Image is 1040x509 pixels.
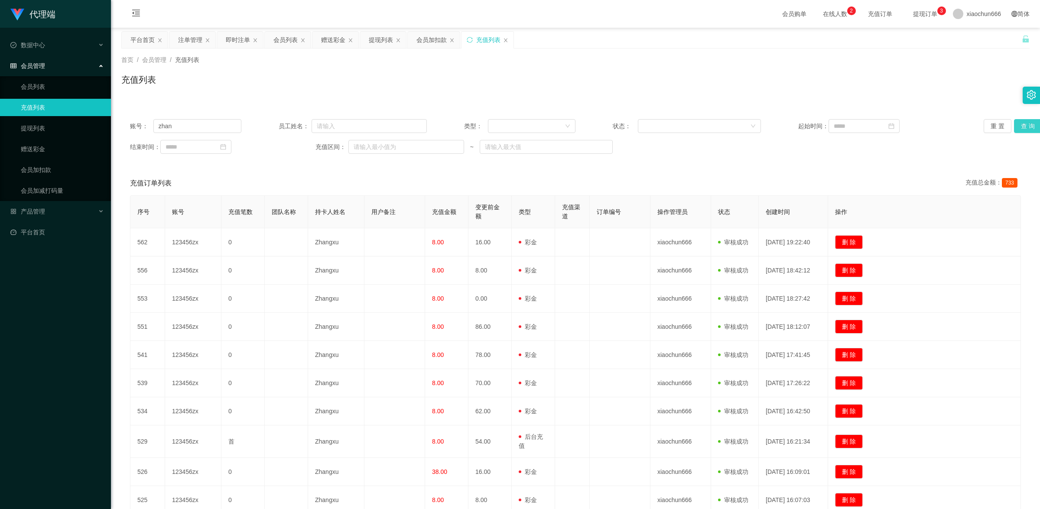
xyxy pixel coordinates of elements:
span: 8.00 [432,295,444,302]
td: [DATE] 17:26:22 [759,369,828,397]
span: 结束时间： [130,143,160,152]
a: 赠送彩金 [21,140,104,158]
td: 0 [221,458,265,486]
td: 534 [130,397,165,425]
span: 创建时间 [766,208,790,215]
span: 充值金额 [432,208,456,215]
i: 图标: down [751,123,756,130]
td: [DATE] 18:27:42 [759,285,828,313]
span: 账号 [172,208,184,215]
td: xiaochun666 [650,313,711,341]
p: 3 [940,6,943,15]
td: xiaochun666 [650,425,711,458]
span: 彩金 [519,379,537,386]
span: 账号： [130,122,153,131]
span: 充值区间： [315,143,348,152]
i: 图标: close [348,38,353,43]
i: 图标: appstore-o [10,208,16,214]
span: 8.00 [432,408,444,415]
td: xiaochun666 [650,285,711,313]
i: 图标: close [449,38,455,43]
button: 删 除 [835,320,863,334]
span: 在线人数 [819,11,851,17]
span: 起始时间： [798,122,829,131]
span: 8.00 [432,438,444,445]
a: 图标: dashboard平台首页 [10,224,104,241]
input: 请输入 [153,119,241,133]
span: / [137,56,139,63]
i: 图标: sync [467,37,473,43]
td: 526 [130,458,165,486]
td: Zhangxu [308,228,364,256]
td: xiaochun666 [650,228,711,256]
td: 70.00 [468,369,512,397]
td: [DATE] 19:22:40 [759,228,828,256]
span: 彩金 [519,295,537,302]
span: 数据中心 [10,42,45,49]
div: 注单管理 [178,32,202,48]
td: 0 [221,397,265,425]
span: 审核成功 [718,496,748,503]
td: 78.00 [468,341,512,369]
span: 彩金 [519,468,537,475]
span: 员工姓名： [279,122,312,131]
div: 提现列表 [369,32,393,48]
button: 删 除 [835,292,863,305]
i: 图标: close [205,38,210,43]
td: 123456zx [165,397,221,425]
input: 请输入最大值 [480,140,613,154]
span: 彩金 [519,496,537,503]
td: 0.00 [468,285,512,313]
span: 733 [1002,178,1017,188]
span: 操作 [835,208,847,215]
td: 123456zx [165,369,221,397]
span: / [170,56,172,63]
span: 序号 [137,208,149,215]
span: 充值列表 [175,56,199,63]
span: 提现订单 [909,11,942,17]
span: 审核成功 [718,438,748,445]
span: 8.00 [432,323,444,330]
span: 充值渠道 [562,204,580,220]
span: 审核成功 [718,239,748,246]
button: 删 除 [835,404,863,418]
div: 赠送彩金 [321,32,345,48]
i: 图标: menu-fold [121,0,151,28]
div: 会员列表 [273,32,298,48]
span: 订单编号 [597,208,621,215]
td: 123456zx [165,285,221,313]
td: Zhangxu [308,425,364,458]
span: 彩金 [519,351,537,358]
p: 2 [850,6,853,15]
div: 充值列表 [476,32,500,48]
td: 123456zx [165,341,221,369]
td: [DATE] 18:12:07 [759,313,828,341]
td: 0 [221,228,265,256]
td: Zhangxu [308,458,364,486]
td: [DATE] 16:09:01 [759,458,828,486]
a: 代理端 [10,10,55,17]
td: xiaochun666 [650,458,711,486]
td: 8.00 [468,256,512,285]
i: 图标: calendar [220,144,226,150]
span: 操作管理员 [657,208,688,215]
sup: 3 [937,6,946,15]
span: 状态 [718,208,730,215]
span: 彩金 [519,323,537,330]
span: ~ [464,143,480,152]
i: 图标: unlock [1022,35,1030,43]
a: 会员加减打码量 [21,182,104,199]
td: Zhangxu [308,285,364,313]
td: xiaochun666 [650,369,711,397]
td: 首 [221,425,265,458]
i: 图标: table [10,63,16,69]
span: 充值笔数 [228,208,253,215]
td: 86.00 [468,313,512,341]
span: 8.00 [432,267,444,274]
i: 图标: calendar [888,123,894,129]
td: 541 [130,341,165,369]
i: 图标: global [1011,11,1017,17]
td: 123456zx [165,425,221,458]
span: 类型 [519,208,531,215]
h1: 充值列表 [121,73,156,86]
